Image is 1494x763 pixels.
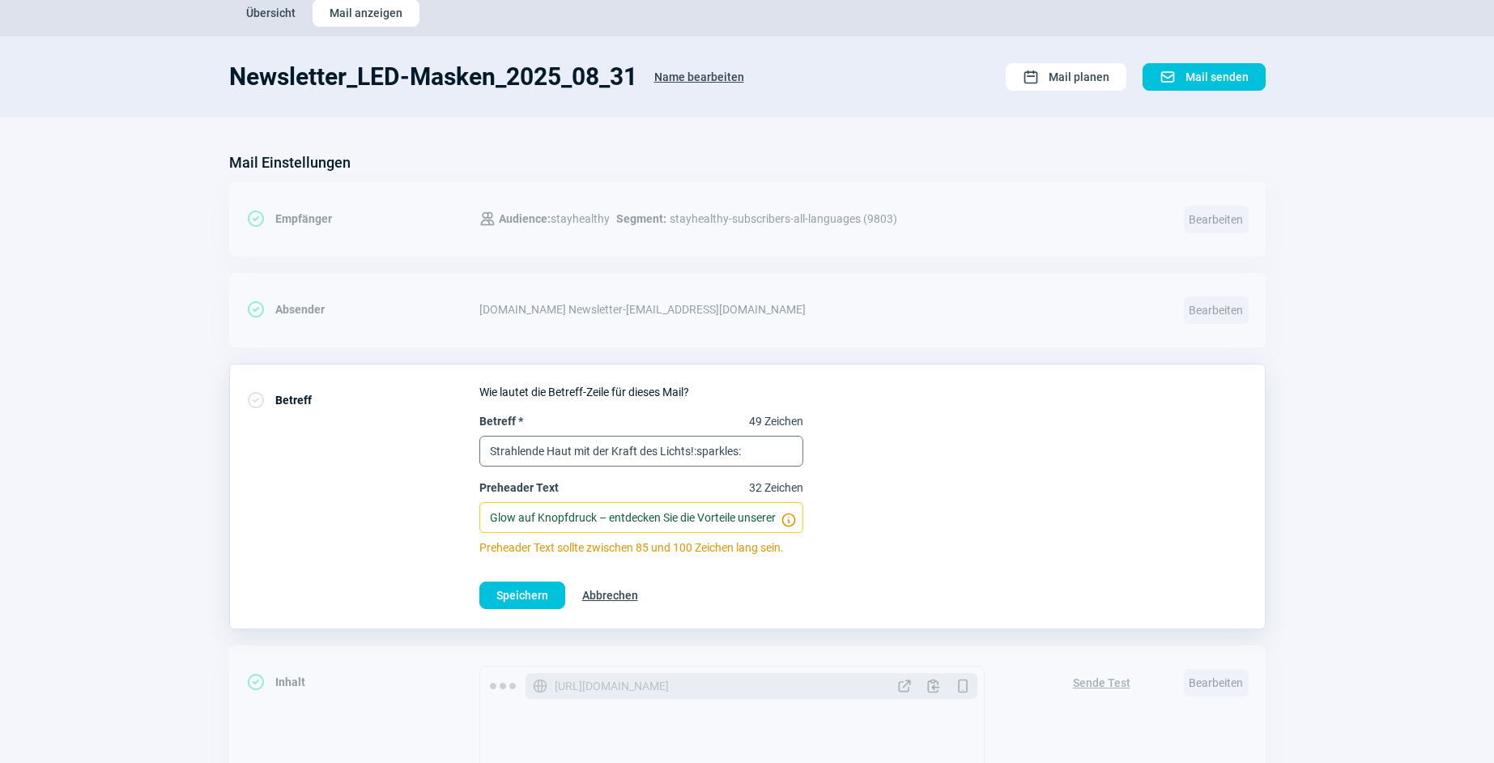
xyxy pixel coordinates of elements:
div: Betreff [246,384,479,416]
button: Sende Test [1056,666,1147,697]
span: 49 Zeichen [749,413,803,429]
h3: Mail Einstellungen [229,150,351,176]
div: stayhealthy-subscribers-all-languages (9803) [479,202,897,235]
span: Audience: [499,212,551,225]
span: Betreff * [479,413,523,429]
div: Wie lautet die Betreff-Zeile für dieses Mail? [479,384,1249,400]
span: 32 Zeichen [749,480,803,496]
span: Bearbeiten [1184,669,1249,697]
span: Speichern [496,582,548,608]
div: Empfänger [246,202,479,235]
span: Preheader Text sollte zwischen 85 und 100 Zeichen lang sein. [479,539,803,556]
span: Segment: [616,209,666,228]
span: [URL][DOMAIN_NAME] [555,678,669,694]
span: Mail senden [1185,64,1249,90]
span: Mail planen [1049,64,1109,90]
button: Mail senden [1143,63,1266,91]
span: Preheader Text [479,480,559,496]
span: Sende Test [1073,670,1130,696]
button: Abbrechen [565,582,655,609]
button: Mail planen [1006,63,1126,91]
button: Speichern [479,582,565,609]
input: Preheader Text32 Zeichen [479,502,803,533]
div: [DOMAIN_NAME] Newsletter - [EMAIL_ADDRESS][DOMAIN_NAME] [479,293,1164,326]
div: Absender [246,293,479,326]
span: Abbrechen [582,582,638,608]
input: Betreff *49 Zeichen [479,436,803,467]
span: Name bearbeiten [654,64,744,90]
span: Bearbeiten [1184,296,1249,324]
button: Name bearbeiten [637,62,761,92]
h1: Newsletter_LED-Masken_2025_08_31 [229,62,637,92]
span: Bearbeiten [1184,206,1249,233]
div: Inhalt [246,666,479,698]
span: stayhealthy [499,209,610,228]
